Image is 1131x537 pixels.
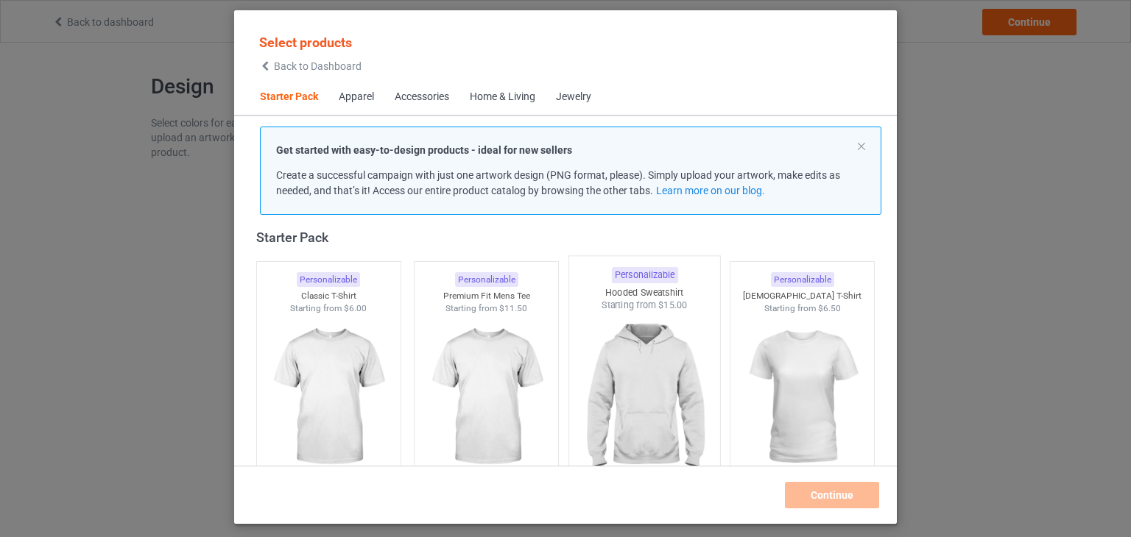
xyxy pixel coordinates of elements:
[611,267,677,283] div: Personalizable
[257,302,401,315] div: Starting from
[263,315,395,480] img: regular.jpg
[276,169,840,196] span: Create a successful campaign with just one artwork design (PNG format, please). Simply upload you...
[420,315,552,480] img: regular.jpg
[339,90,374,104] div: Apparel
[274,60,362,72] span: Back to Dashboard
[455,272,518,288] div: Personalizable
[257,290,401,302] div: Classic T-Shirt
[344,303,367,313] span: $6.00
[730,290,874,302] div: [DEMOGRAPHIC_DATA] T-Shirt
[656,185,765,196] a: Learn more on our blog.
[658,299,688,310] span: $15.00
[730,302,874,315] div: Starting from
[736,315,868,480] img: regular.jpg
[276,144,572,156] strong: Get started with easy-to-design products - ideal for new sellers
[415,290,558,302] div: Premium Fit Mens Tee
[569,286,720,299] div: Hooded Sweatshirt
[415,302,558,315] div: Starting from
[297,272,360,288] div: Personalizable
[569,299,720,311] div: Starting from
[470,90,535,104] div: Home & Living
[771,272,834,288] div: Personalizable
[256,229,881,246] div: Starter Pack
[499,303,527,313] span: $11.50
[575,312,714,485] img: regular.jpg
[395,90,449,104] div: Accessories
[250,79,328,115] span: Starter Pack
[556,90,591,104] div: Jewelry
[259,35,352,50] span: Select products
[818,303,841,313] span: $6.50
